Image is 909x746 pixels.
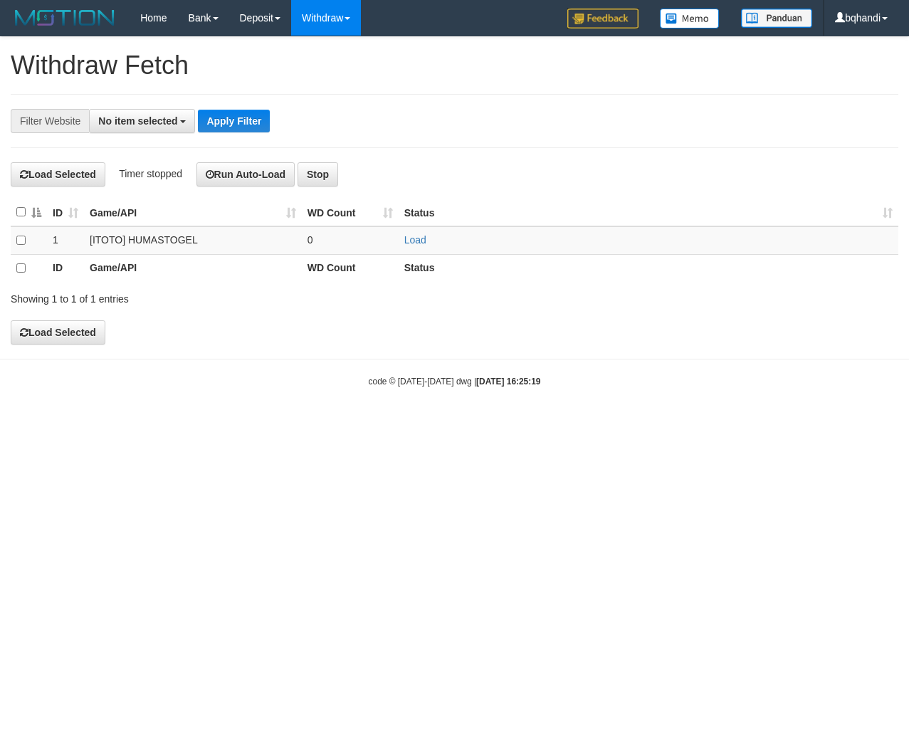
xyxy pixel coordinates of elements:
img: MOTION_logo.png [11,7,119,28]
th: ID [47,254,84,282]
a: Load [404,234,426,246]
th: ID: activate to sort column ascending [47,199,84,226]
button: Load Selected [11,162,105,186]
small: code © [DATE]-[DATE] dwg | [369,377,541,387]
th: Game/API [84,254,302,282]
button: Run Auto-Load [196,162,295,186]
img: Feedback.jpg [567,9,639,28]
button: Stop [298,162,338,186]
strong: [DATE] 16:25:19 [476,377,540,387]
th: Status [399,254,898,282]
img: Button%20Memo.svg [660,9,720,28]
h1: Withdraw Fetch [11,51,898,80]
th: Game/API: activate to sort column ascending [84,199,302,226]
img: panduan.png [741,9,812,28]
button: No item selected [89,109,195,133]
th: WD Count: activate to sort column ascending [302,199,399,226]
td: 1 [47,226,84,255]
span: No item selected [98,115,177,127]
button: Apply Filter [198,110,270,132]
div: Filter Website [11,109,89,133]
th: Status: activate to sort column ascending [399,199,898,226]
div: Showing 1 to 1 of 1 entries [11,286,368,306]
span: Timer stopped [119,168,182,179]
button: Load Selected [11,320,105,345]
span: 0 [308,234,313,246]
th: WD Count [302,254,399,282]
td: [ITOTO] HUMASTOGEL [84,226,302,255]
